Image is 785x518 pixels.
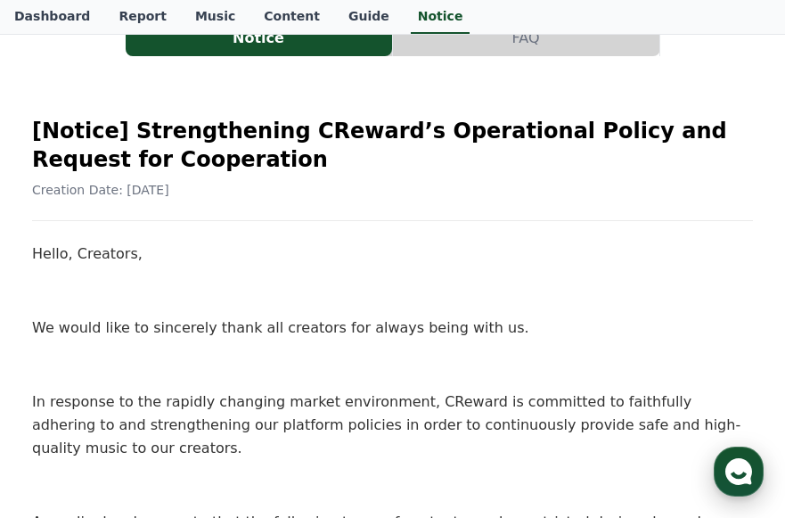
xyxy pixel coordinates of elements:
[126,21,392,56] button: Notice
[32,391,753,459] p: In response to the rapidly changing market environment, CReward is committed to faithfully adheri...
[32,117,753,174] h2: [Notice] Strengthening CReward’s Operational Policy and Request for Cooperation
[393,21,660,56] a: FAQ
[230,370,342,415] a: Settings
[32,183,169,197] span: Creation Date: [DATE]
[32,317,753,340] p: We would like to sincerely thank all creators for always being with us.
[45,397,77,411] span: Home
[393,21,659,56] button: FAQ
[148,398,200,412] span: Messages
[32,243,753,266] p: Hello, Creators,
[126,21,393,56] a: Notice
[5,370,118,415] a: Home
[118,370,230,415] a: Messages
[264,397,307,411] span: Settings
